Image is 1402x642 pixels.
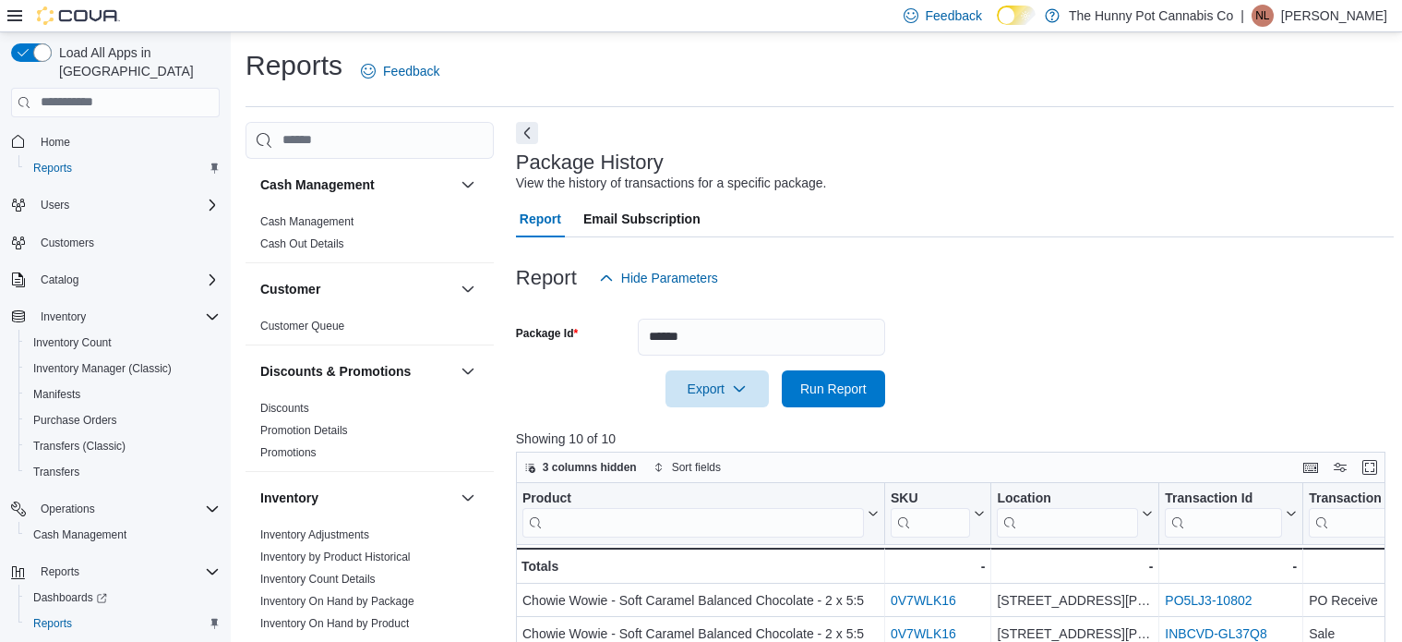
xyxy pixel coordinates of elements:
[26,409,125,431] a: Purchase Orders
[26,409,220,431] span: Purchase Orders
[26,612,79,635] a: Reports
[522,490,864,507] div: Product
[260,424,348,437] a: Promotion Details
[457,278,479,300] button: Customer
[33,161,72,176] span: Reports
[246,397,494,471] div: Discounts & Promotions
[33,335,112,350] span: Inventory Count
[383,62,439,80] span: Feedback
[516,151,664,174] h3: Package History
[33,130,220,153] span: Home
[18,522,227,548] button: Cash Management
[260,176,453,194] button: Cash Management
[543,460,637,475] span: 3 columns hidden
[33,361,172,376] span: Inventory Manager (Classic)
[646,456,728,478] button: Sort fields
[18,611,227,636] button: Reports
[26,157,220,179] span: Reports
[353,53,447,90] a: Feedback
[18,433,227,459] button: Transfers (Classic)
[4,229,227,256] button: Customers
[26,383,220,406] span: Manifests
[4,559,227,585] button: Reports
[997,490,1153,537] button: Location
[18,356,227,382] button: Inventory Manager (Classic)
[33,306,220,328] span: Inventory
[997,6,1036,25] input: Dark Mode
[672,460,721,475] span: Sort fields
[260,572,376,587] span: Inventory Count Details
[26,357,179,380] a: Inventory Manager (Classic)
[891,490,970,537] div: SKU URL
[521,555,879,577] div: Totals
[800,380,867,398] span: Run Report
[260,319,344,333] span: Customer Queue
[41,309,86,324] span: Inventory
[1359,456,1381,478] button: Enter fullscreen
[260,214,353,229] span: Cash Management
[37,6,120,25] img: Cova
[260,551,411,563] a: Inventory by Product Historical
[4,267,227,293] button: Catalog
[26,524,134,546] a: Cash Management
[18,382,227,407] button: Manifests
[33,616,72,631] span: Reports
[516,174,827,193] div: View the history of transactions for a specific package.
[246,47,342,84] h1: Reports
[41,273,78,287] span: Catalog
[41,135,70,150] span: Home
[1329,456,1351,478] button: Display options
[891,490,970,507] div: SKU
[260,423,348,438] span: Promotion Details
[4,304,227,330] button: Inventory
[26,461,220,483] span: Transfers
[33,194,220,216] span: Users
[33,439,126,454] span: Transfers (Classic)
[260,445,317,460] span: Promotions
[260,594,414,609] span: Inventory On Hand by Package
[260,236,344,251] span: Cash Out Details
[583,200,701,237] span: Email Subscription
[592,260,725,297] button: Hide Parameters
[26,587,114,609] a: Dashboards
[18,407,227,433] button: Purchase Orders
[260,489,453,507] button: Inventory
[1165,555,1297,577] div: -
[260,527,369,542] span: Inventory Adjustments
[41,502,95,516] span: Operations
[926,6,982,25] span: Feedback
[457,360,479,382] button: Discounts & Promotions
[33,413,117,428] span: Purchase Orders
[260,215,353,228] a: Cash Management
[516,430,1395,448] p: Showing 10 of 10
[33,590,107,605] span: Dashboards
[41,236,94,250] span: Customers
[26,332,220,354] span: Inventory Count
[665,370,769,407] button: Export
[246,315,494,345] div: Customer
[260,550,411,564] span: Inventory by Product Historical
[891,593,956,608] a: 0V7WLK16
[260,617,409,630] a: Inventory On Hand by Product
[4,192,227,218] button: Users
[891,626,956,641] a: 0V7WLK16
[26,332,119,354] a: Inventory Count
[260,320,344,333] a: Customer Queue
[26,524,220,546] span: Cash Management
[260,401,309,416] span: Discounts
[26,357,220,380] span: Inventory Manager (Classic)
[1165,490,1282,507] div: Transaction Id
[782,370,885,407] button: Run Report
[33,387,80,402] span: Manifests
[1300,456,1322,478] button: Keyboard shortcuts
[26,435,220,457] span: Transfers (Classic)
[41,198,69,212] span: Users
[1255,5,1269,27] span: NL
[677,370,758,407] span: Export
[1069,5,1233,27] p: The Hunny Pot Cannabis Co
[33,131,78,153] a: Home
[18,585,227,611] a: Dashboards
[997,589,1153,612] div: [STREET_ADDRESS][PERSON_NAME]
[997,490,1138,507] div: Location
[33,561,87,583] button: Reports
